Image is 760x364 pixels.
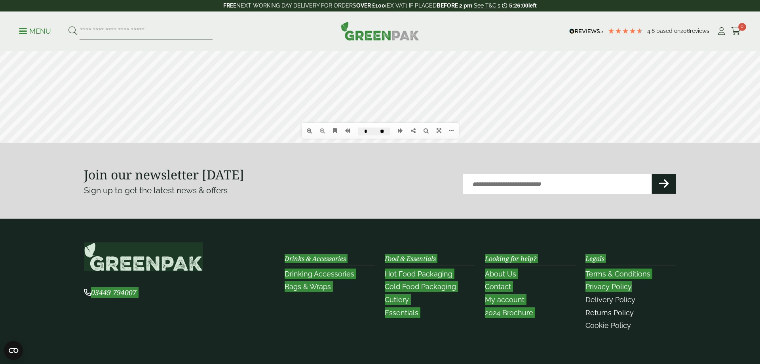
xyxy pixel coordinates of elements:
[84,289,137,297] a: 03449 794007
[341,21,419,40] img: GreenPak Supplies
[485,309,533,317] a: 2024 Brochure
[585,282,632,291] a: Privacy Policy
[608,27,643,34] div: 4.79 Stars
[569,29,604,34] img: REVIEWS.io
[585,295,635,304] a: Delivery Policy
[285,270,354,278] a: Drinking Accessories
[474,2,500,9] a: See T&C's
[437,2,472,9] strong: BEFORE 2 pm
[509,2,528,9] span: 5:26:00
[716,27,726,35] i: My Account
[385,270,452,278] a: Hot Food Packaging
[398,313,403,318] i: Next page
[385,282,456,291] a: Cold Food Packaging
[411,313,416,318] i: Share
[84,184,350,197] p: Sign up to get the latest news & offers
[223,2,236,9] strong: FREE
[4,341,23,360] button: Open CMP widget
[680,28,690,34] span: 206
[647,28,656,34] span: 4.8
[528,2,537,9] span: left
[333,313,337,318] i: Table of contents
[731,27,741,35] i: Cart
[738,23,746,31] span: 0
[585,309,634,317] a: Returns Policy
[585,321,631,330] a: Cookie Policy
[84,166,244,183] strong: Join our newsletter [DATE]
[656,28,680,34] span: Based on
[356,2,385,9] strong: OVER £100
[385,309,418,317] a: Essentials
[745,154,752,174] i: Next page
[385,295,409,304] a: Cutlery
[285,282,331,291] a: Bags & Wraps
[690,28,709,34] span: reviews
[585,270,650,278] a: Terms & Conditions
[485,282,511,291] a: Contact
[307,313,312,318] i: Zoom in
[84,242,203,271] img: GreenPak Supplies
[19,27,51,34] a: Menu
[345,313,350,318] i: Previous page
[437,313,441,318] i: Full screen
[84,288,137,297] span: 03449 794007
[8,154,15,174] i: Previous page
[449,313,454,318] i: More
[19,27,51,36] p: Menu
[485,295,524,304] a: My account
[485,270,516,278] a: About Us
[731,25,741,37] a: 0
[424,313,429,318] i: Search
